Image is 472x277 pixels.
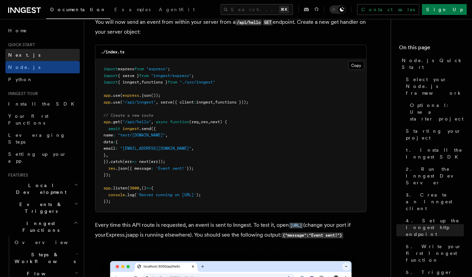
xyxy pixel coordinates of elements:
[151,119,153,124] span: ,
[161,100,172,105] span: serve
[5,24,80,37] a: Home
[5,73,80,86] a: Python
[172,100,194,105] span: ({ client
[103,80,118,85] span: import
[103,73,118,78] span: import
[5,148,80,167] a: Setting up your app
[111,100,120,105] span: .use
[103,140,113,144] span: data
[139,80,141,85] span: ,
[5,91,38,96] span: Inngest tour
[8,52,40,58] span: Next.js
[103,153,106,158] span: }
[113,133,115,137] span: :
[410,102,464,122] span: Optional: Use a starter project
[151,73,191,78] span: "inngest/express"
[114,7,151,12] span: Examples
[279,6,289,13] kbd: ⌘K
[108,166,115,171] span: res
[8,151,67,164] span: Setting up your app
[403,125,464,144] a: Starting your project
[141,80,168,85] span: functions }
[189,119,199,124] span: (req
[127,186,130,190] span: (
[208,119,210,124] span: ,
[406,191,464,212] span: 3. Create an Inngest client
[289,222,303,228] a: [URL]
[402,57,464,71] span: Node.js Quick Start
[95,17,366,37] p: You will now send an event from within your server from a endpoint. Create a new get handler on y...
[151,186,153,190] span: {
[170,119,189,124] span: function
[194,100,196,105] span: :
[137,192,196,197] span: 'Server running on [URL]'
[101,50,125,54] code: ./index.ts
[46,2,110,19] a: Documentation
[165,133,168,137] span: ,
[403,144,464,163] a: 1. Install the Inngest SDK
[403,189,464,215] a: 3. Create an Inngest client
[15,240,84,245] span: Overview
[115,140,118,144] span: {
[111,93,120,98] span: .use
[213,100,215,105] span: ,
[122,93,139,98] span: express
[5,98,80,110] a: Install the SDK
[5,220,73,234] span: Inngest Functions
[134,67,144,71] span: from
[5,49,80,61] a: Next.js
[118,80,139,85] span: { inngest
[406,243,464,263] span: 5. Write your first Inngest function
[406,147,464,160] span: 1. Install the Inngest SDK
[127,166,151,171] span: ({ message
[281,233,343,238] code: {"message":"Event sent!"}
[111,119,120,124] span: .get
[5,217,80,236] button: Inngest Functions
[139,186,141,190] span: ,
[120,119,122,124] span: (
[103,93,111,98] span: app
[406,217,464,238] span: 4. Set up the Inngest http endpoint
[120,100,122,105] span: (
[191,73,194,78] span: ;
[403,163,464,189] a: 2. Run the Inngest Dev Server
[215,100,248,105] span: functions }));
[103,186,111,190] span: app
[132,159,137,164] span: =>
[146,186,151,190] span: =>
[103,172,111,177] span: });
[5,179,80,198] button: Local Development
[139,93,151,98] span: .json
[8,101,78,107] span: Install the SDK
[103,159,108,164] span: })
[5,42,35,48] span: Quick start
[5,201,74,215] span: Events & Triggers
[201,119,208,124] span: res
[168,67,170,71] span: ;
[221,4,293,15] button: Search...⌘K
[422,4,467,15] a: Sign Up
[289,223,303,228] code: [URL]
[141,186,146,190] span: ()
[196,100,213,105] span: inngest
[12,248,80,267] button: Steps & Workflows
[118,67,134,71] span: express
[8,77,33,82] span: Python
[108,159,122,164] span: .catch
[103,199,111,204] span: });
[191,146,194,151] span: ,
[122,100,156,105] span: "/api/inngest"
[5,172,28,178] span: Features
[118,133,165,137] span: "test/[DOMAIN_NAME]"
[115,166,127,171] span: .json
[106,153,108,158] span: ,
[122,119,151,124] span: "/api/hello"
[5,129,80,148] a: Leveraging Steps
[8,27,27,34] span: Home
[111,186,127,190] span: .listen
[103,113,153,118] span: // Create a new route
[156,119,168,124] span: async
[406,128,464,141] span: Starting your project
[139,73,149,78] span: from
[8,132,65,145] span: Leveraging Steps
